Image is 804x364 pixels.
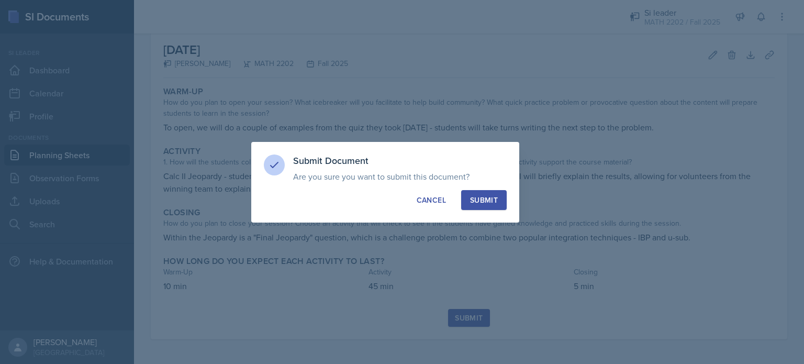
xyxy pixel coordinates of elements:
div: Submit [470,195,498,205]
p: Are you sure you want to submit this document? [293,171,507,182]
button: Cancel [408,190,455,210]
button: Submit [461,190,507,210]
h3: Submit Document [293,155,507,167]
div: Cancel [417,195,446,205]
